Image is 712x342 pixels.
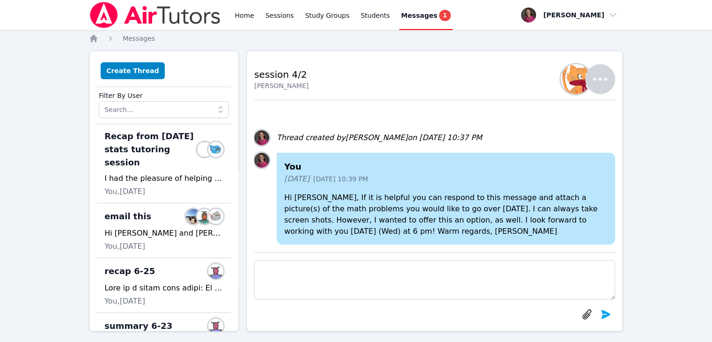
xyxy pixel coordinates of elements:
[89,2,221,28] img: Air Tutors
[104,241,145,252] span: You, [DATE]
[99,101,229,118] input: Search...
[254,153,269,168] img: Rebecca Miller
[104,210,151,223] span: email this
[197,209,212,224] img: Madison Wyse
[313,174,368,184] span: [DATE] 10:39 PM
[208,209,223,224] img: Don Wyse
[104,130,201,169] span: Recap from [DATE] stats tutoring session
[97,124,231,203] div: Recap from [DATE] stats tutoring sessionCarrie WilliamsLevi WilliamsI had the pleasure of helping...
[104,320,172,333] span: summary 6-23
[439,10,450,21] span: 1
[123,35,155,42] span: Messages
[99,87,229,101] label: Filter By User
[284,173,309,185] span: [DATE]
[566,64,615,94] button: Abigail Aguirre
[101,62,165,79] button: Create Thread
[104,296,145,307] span: You, [DATE]
[104,173,223,184] div: I had the pleasure of helping [PERSON_NAME] review for his statistics exam [DATE]. At first, [PER...
[197,142,212,157] img: Carrie Williams
[104,228,223,239] div: Hi [PERSON_NAME] and [PERSON_NAME]! It was a was joy to get to work with you both this evening. Y...
[254,81,308,90] div: [PERSON_NAME]
[254,68,308,81] h2: session 4/2
[254,130,269,145] img: Rebecca Miller
[97,203,231,258] div: email thisMorgan WyseMadison WyseDon WyseHi [PERSON_NAME] and [PERSON_NAME]! It was a was joy to ...
[104,186,145,197] span: You, [DATE]
[277,132,482,143] div: Thread created by [PERSON_NAME] on [DATE] 10:37 PM
[123,34,155,43] a: Messages
[186,209,201,224] img: Morgan Wyse
[208,264,223,279] img: elijah Valle
[401,11,437,20] span: Messages
[104,265,155,278] span: recap 6-25
[208,319,223,334] img: elijah Valle
[208,142,223,157] img: Levi Williams
[89,34,623,43] nav: Breadcrumb
[284,160,608,173] h4: You
[561,64,591,94] img: Abigail Aguirre
[284,192,608,237] p: Hi [PERSON_NAME], If it is helpful you can respond to this message and attach a picture(s) of the...
[104,283,223,294] div: Lore ip d sitam cons adipi: El seddoeiu temporin, utlaboreetdol magna, aliq enima. Minimven: quis...
[97,258,231,313] div: recap 6-25elijah ValleLore ip d sitam cons adipi: El seddoeiu temporin, utlaboreetdol magna, aliq...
